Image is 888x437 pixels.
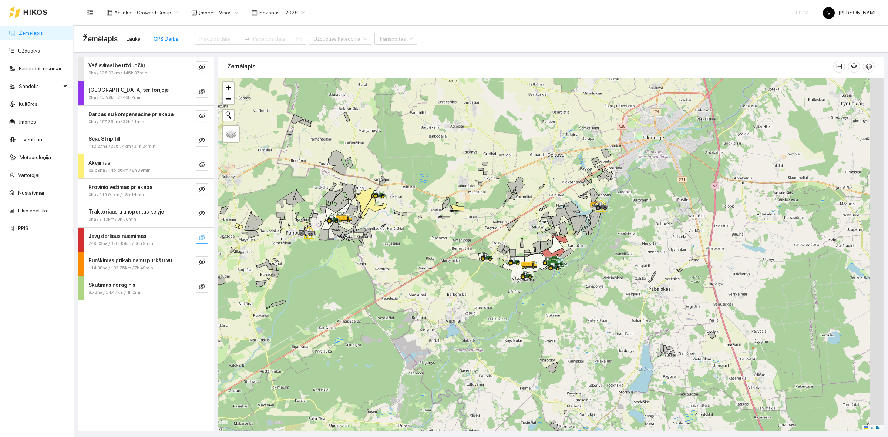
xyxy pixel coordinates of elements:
[199,162,205,169] span: eye-invisible
[259,9,281,17] span: Sezonas :
[88,289,143,296] span: 8.73ha / 54.47km / 4h 2min
[78,57,214,81] div: Važiavimai be užduočių0ha / 125.93km / 145h 37mineye-invisible
[20,154,51,160] a: Meteorologija
[19,101,37,107] a: Kultūros
[88,282,135,288] strong: Skutimas noraginis
[88,118,144,125] span: 0ha / 167.35km / 32h 11min
[199,235,205,242] span: eye-invisible
[88,265,153,272] span: 114.38ha / 103.75km / 7h 49min
[223,110,234,121] button: Initiate a new search
[199,35,241,43] input: Pradžios data
[199,64,205,71] span: eye-invisible
[78,228,214,252] div: Javų derliaus nuėmimas249.03ha / 320.45km / 66h 9mineye-invisible
[827,7,831,19] span: V
[88,216,136,223] span: 0ha / 2.18km / 3h 38min
[833,61,845,73] button: column-width
[199,259,205,266] span: eye-invisible
[20,137,45,142] a: Inventorius
[227,56,833,77] div: Žemėlapis
[285,7,305,18] span: 2025
[199,186,205,193] span: eye-invisible
[88,70,147,77] span: 0ha / 125.93km / 145h 37min
[196,256,208,268] button: eye-invisible
[154,35,180,43] div: GPS Darbai
[19,30,43,36] a: Žemėlapis
[219,7,238,18] span: Visos
[18,208,49,214] a: Ūkio analitika
[88,63,145,68] strong: Važiavimai be užduočių
[127,35,142,43] div: Laukai
[88,258,172,263] strong: Purškimas prikabinamu purkštuvu
[226,83,231,92] span: +
[88,209,164,215] strong: Traktoriaus transportas kelyje
[107,10,112,16] span: layout
[796,7,808,18] span: LT
[88,233,147,239] strong: Javų derliaus nuėmimas
[223,82,234,93] a: Zoom in
[199,283,205,290] span: eye-invisible
[199,113,205,120] span: eye-invisible
[88,167,151,174] span: 62.69ha / 145.66km / 8h 39min
[196,159,208,171] button: eye-invisible
[18,48,40,54] a: Užduotys
[19,119,36,125] a: Įmonės
[88,111,174,117] strong: Darbas su kompensacine priekaba
[18,225,28,231] a: PPIS
[78,252,214,276] div: Purškimas prikabinamu purkštuvu114.38ha / 103.75km / 7h 49mineye-invisible
[78,81,214,105] div: [GEOGRAPHIC_DATA] teritorijoje0ha / 15.99km / 146h 7mineye-invisible
[88,136,120,142] strong: Sėja. Strip till
[196,183,208,195] button: eye-invisible
[88,94,142,101] span: 0ha / 15.99km / 146h 7min
[834,64,845,70] span: column-width
[199,137,205,144] span: eye-invisible
[114,9,132,17] span: Aplinka :
[223,126,239,142] a: Layers
[864,425,882,430] a: Leaflet
[196,86,208,98] button: eye-invisible
[87,9,94,16] span: menu-fold
[18,172,40,178] a: Vartotojai
[252,10,258,16] span: calendar
[226,94,231,103] span: −
[88,87,169,93] strong: [GEOGRAPHIC_DATA] teritorijoje
[88,160,110,166] strong: Akėjimas
[196,61,208,73] button: eye-invisible
[244,36,250,42] span: to
[88,143,155,150] span: 112.27ha / 236.74km / 31h 24min
[253,35,295,43] input: Pabaigos data
[78,154,214,178] div: Akėjimas62.69ha / 145.66km / 8h 39mineye-invisible
[78,203,214,227] div: Traktoriaus transportas kelyje0ha / 2.18km / 3h 38mineye-invisible
[88,184,152,190] strong: Krovinio vežimas priekaba
[83,33,118,45] span: Žemėlapis
[137,7,178,18] span: Groward Group
[78,130,214,154] div: Sėja. Strip till112.27ha / 236.74km / 31h 24mineye-invisible
[196,135,208,147] button: eye-invisible
[83,5,98,20] button: menu-fold
[244,36,250,42] span: swap-right
[88,191,144,198] span: 0ha / 119.91km / 18h 14min
[78,106,214,130] div: Darbas su kompensacine priekaba0ha / 167.35km / 32h 11mineye-invisible
[196,208,208,219] button: eye-invisible
[199,210,205,217] span: eye-invisible
[78,276,214,300] div: Skutimas noraginis8.73ha / 54.47km / 4h 2mineye-invisible
[78,179,214,203] div: Krovinio vežimas priekaba0ha / 119.91km / 18h 14mineye-invisible
[196,281,208,293] button: eye-invisible
[199,9,215,17] span: Įmonė :
[823,10,879,16] span: [PERSON_NAME]
[199,88,205,95] span: eye-invisible
[88,240,153,247] span: 249.03ha / 320.45km / 66h 9min
[223,93,234,104] a: Zoom out
[196,232,208,244] button: eye-invisible
[19,79,61,94] span: Sandėlis
[18,190,44,196] a: Nustatymai
[19,65,61,71] a: Panaudoti resursai
[191,10,197,16] span: shop
[196,110,208,122] button: eye-invisible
